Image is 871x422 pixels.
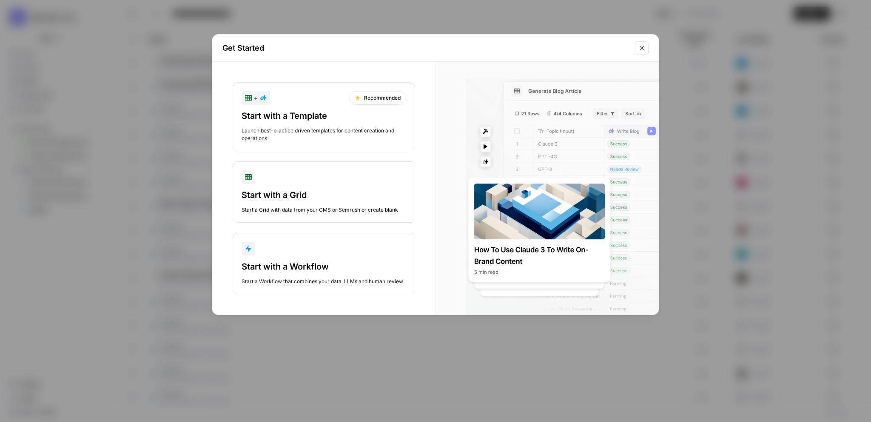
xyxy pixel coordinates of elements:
div: Recommended [349,91,406,105]
div: Start a Workflow that combines your data, LLMs and human review [242,278,406,285]
div: Start with a Workflow [242,261,406,273]
div: Start a Grid with data from your CMS or Semrush or create blank [242,206,406,214]
div: Start with a Grid [242,189,406,201]
div: Launch best-practice driven templates for content creation and operations [242,127,406,142]
button: Start with a WorkflowStart a Workflow that combines your data, LLMs and human review [233,233,415,294]
div: Start with a Template [242,110,406,122]
button: Start with a GridStart a Grid with data from your CMS or Semrush or create blank [233,161,415,223]
button: +RecommendedStart with a TemplateLaunch best-practice driven templates for content creation and o... [233,82,415,151]
button: Close modal [635,41,649,55]
div: + [245,93,267,103]
h2: Get Started [222,42,630,54]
